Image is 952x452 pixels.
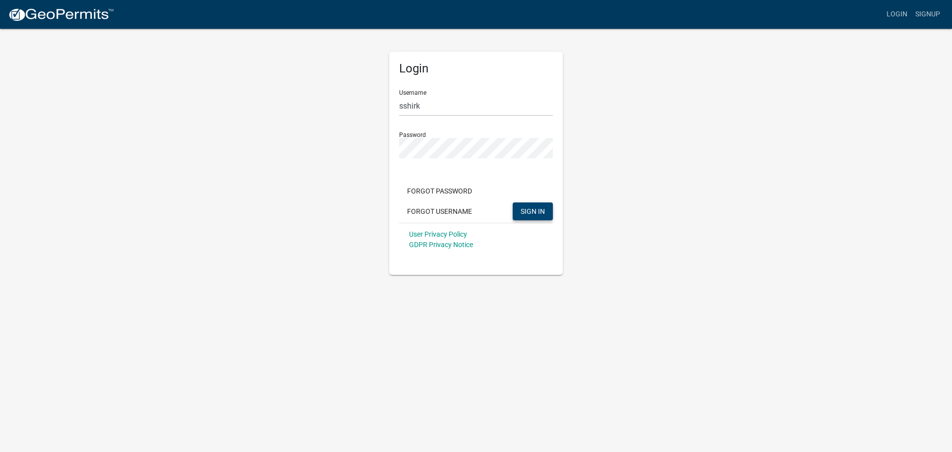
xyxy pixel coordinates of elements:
[911,5,944,24] a: Signup
[409,241,473,249] a: GDPR Privacy Notice
[409,230,467,238] a: User Privacy Policy
[521,207,545,215] span: SIGN IN
[399,182,480,200] button: Forgot Password
[513,202,553,220] button: SIGN IN
[399,62,553,76] h5: Login
[399,202,480,220] button: Forgot Username
[883,5,911,24] a: Login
